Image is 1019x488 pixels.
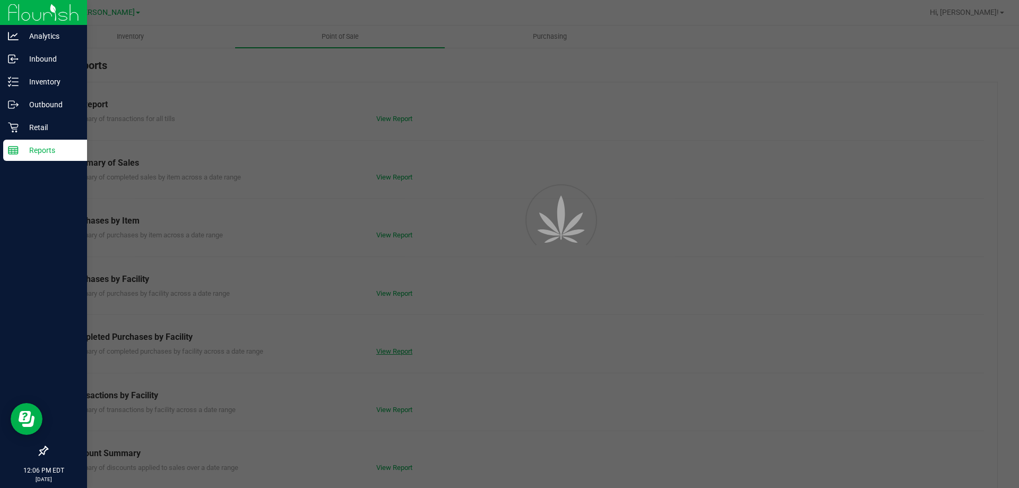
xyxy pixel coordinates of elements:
[19,53,82,65] p: Inbound
[5,475,82,483] p: [DATE]
[19,30,82,42] p: Analytics
[8,99,19,110] inline-svg: Outbound
[11,403,42,435] iframe: Resource center
[5,466,82,475] p: 12:06 PM EDT
[8,54,19,64] inline-svg: Inbound
[19,144,82,157] p: Reports
[19,98,82,111] p: Outbound
[19,121,82,134] p: Retail
[8,76,19,87] inline-svg: Inventory
[8,122,19,133] inline-svg: Retail
[19,75,82,88] p: Inventory
[8,145,19,156] inline-svg: Reports
[8,31,19,41] inline-svg: Analytics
